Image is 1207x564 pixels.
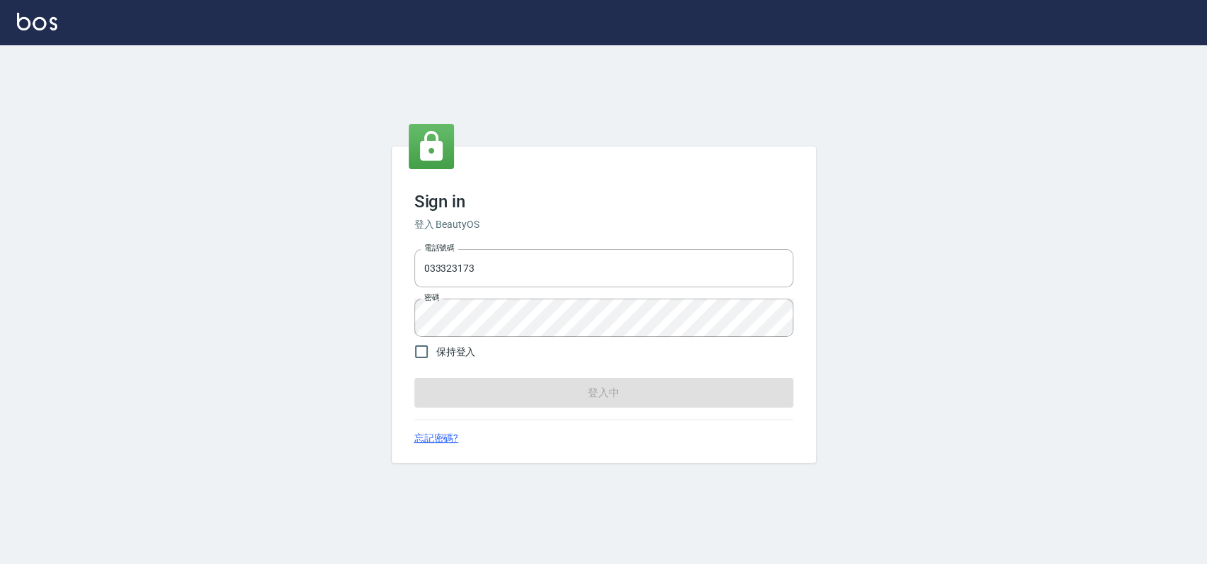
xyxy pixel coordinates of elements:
img: Logo [17,13,57,30]
span: 保持登入 [436,345,476,359]
label: 密碼 [424,292,439,303]
label: 電話號碼 [424,243,454,253]
h3: Sign in [414,192,793,212]
h6: 登入 BeautyOS [414,217,793,232]
a: 忘記密碼? [414,431,459,446]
